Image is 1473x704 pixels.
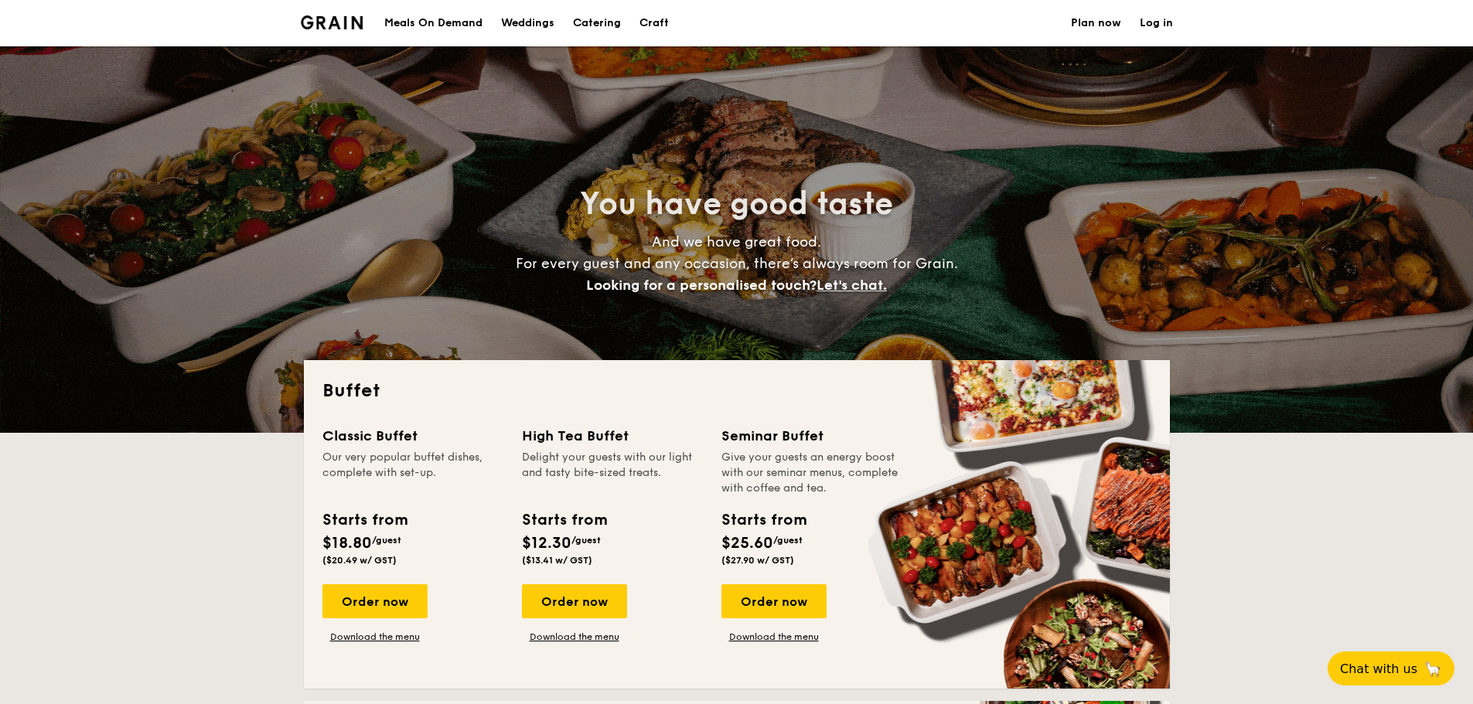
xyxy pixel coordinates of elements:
[372,535,401,546] span: /guest
[322,584,428,618] div: Order now
[773,535,803,546] span: /guest
[301,15,363,29] img: Grain
[322,450,503,496] div: Our very popular buffet dishes, complete with set-up.
[301,15,363,29] a: Logotype
[522,450,703,496] div: Delight your guests with our light and tasty bite-sized treats.
[721,584,827,618] div: Order now
[721,631,827,643] a: Download the menu
[721,450,902,496] div: Give your guests an energy boost with our seminar menus, complete with coffee and tea.
[721,534,773,553] span: $25.60
[721,508,806,532] div: Starts from
[721,425,902,447] div: Seminar Buffet
[322,379,1151,403] h2: Buffet
[721,555,794,566] span: ($27.90 w/ GST)
[571,535,601,546] span: /guest
[522,534,571,553] span: $12.30
[522,508,606,532] div: Starts from
[522,631,627,643] a: Download the menu
[1340,661,1417,676] span: Chat with us
[1424,660,1442,678] span: 🦙
[522,584,627,618] div: Order now
[1328,651,1454,685] button: Chat with us🦙
[522,555,592,566] span: ($13.41 w/ GST)
[322,555,397,566] span: ($20.49 w/ GST)
[817,277,887,294] span: Let's chat.
[522,425,703,447] div: High Tea Buffet
[322,534,372,553] span: $18.80
[322,508,407,532] div: Starts from
[322,425,503,447] div: Classic Buffet
[322,631,428,643] a: Download the menu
